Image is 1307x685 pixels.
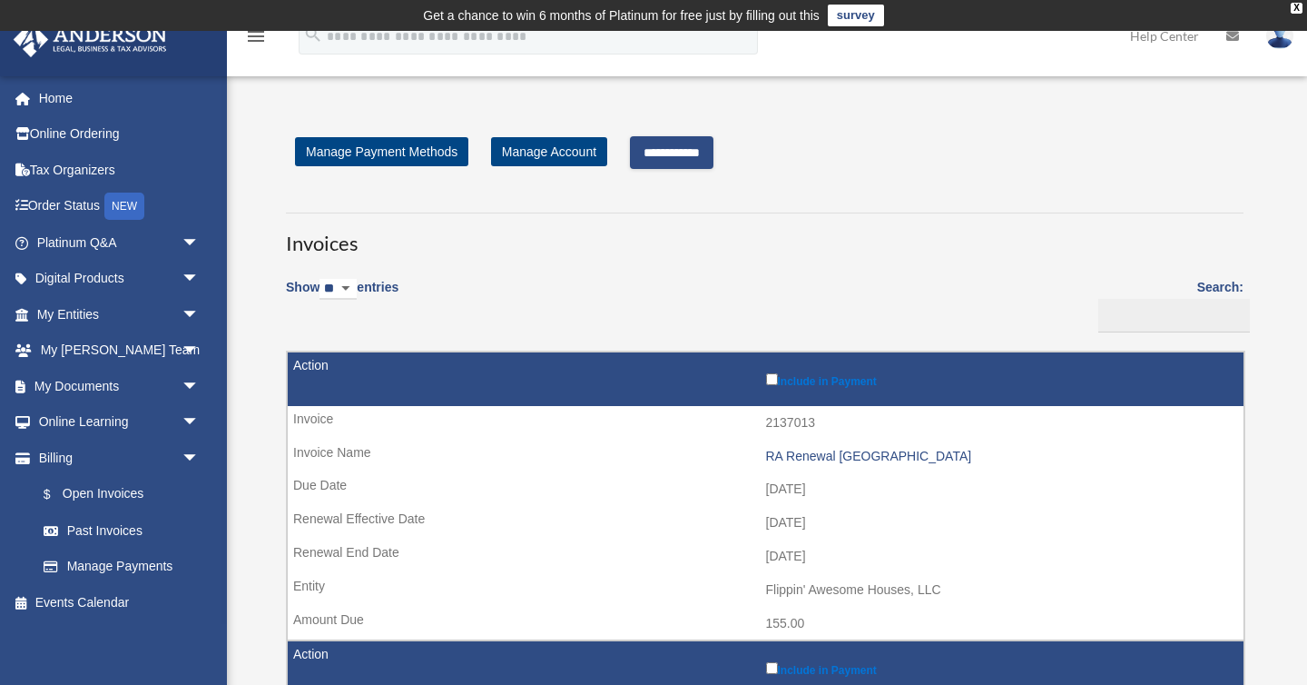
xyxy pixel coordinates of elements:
label: Include in Payment [766,370,1235,388]
span: arrow_drop_down [182,368,218,405]
span: arrow_drop_down [182,224,218,262]
i: search [303,25,323,45]
div: NEW [104,193,144,220]
span: arrow_drop_down [182,296,218,333]
span: arrow_drop_down [182,261,218,298]
a: Manage Payment Methods [295,137,468,166]
div: RA Renewal [GEOGRAPHIC_DATA] [766,449,1235,464]
input: Search: [1098,299,1250,333]
a: My [PERSON_NAME] Teamarrow_drop_down [13,333,227,369]
a: survey [828,5,884,26]
a: Manage Payments [25,549,218,585]
td: Flippin' Awesome Houses, LLC [288,573,1243,608]
a: Digital Productsarrow_drop_down [13,261,227,297]
div: Get a chance to win 6 months of Platinum for free just by filling out this [423,5,820,26]
a: Home [13,80,227,116]
a: Events Calendar [13,584,227,620]
td: [DATE] [288,506,1243,541]
a: Manage Account [491,137,607,166]
select: Showentries [319,279,357,300]
a: My Entitiesarrow_drop_down [13,296,227,333]
a: Online Ordering [13,116,227,153]
td: 2137013 [288,406,1243,441]
td: [DATE] [288,472,1243,507]
i: menu [245,25,267,47]
a: Tax Organizers [13,152,227,188]
a: Past Invoices [25,512,218,549]
span: arrow_drop_down [182,440,218,477]
a: $Open Invoices [25,476,209,513]
h3: Invoices [286,213,1243,258]
label: Show entries [286,276,398,318]
img: User Pic [1266,23,1293,49]
input: Include in Payment [766,662,778,674]
a: My Documentsarrow_drop_down [13,368,227,404]
a: menu [245,32,267,47]
a: Order StatusNEW [13,188,227,225]
input: Include in Payment [766,373,778,385]
td: 155.00 [288,607,1243,641]
img: Anderson Advisors Platinum Portal [8,22,172,57]
div: close [1291,3,1302,14]
label: Include in Payment [766,659,1235,677]
a: Billingarrow_drop_down [13,440,218,476]
span: arrow_drop_down [182,404,218,442]
label: Search: [1092,276,1243,333]
span: arrow_drop_down [182,333,218,370]
span: $ [54,483,63,506]
td: [DATE] [288,540,1243,574]
a: Platinum Q&Aarrow_drop_down [13,224,227,261]
a: Online Learningarrow_drop_down [13,404,227,441]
